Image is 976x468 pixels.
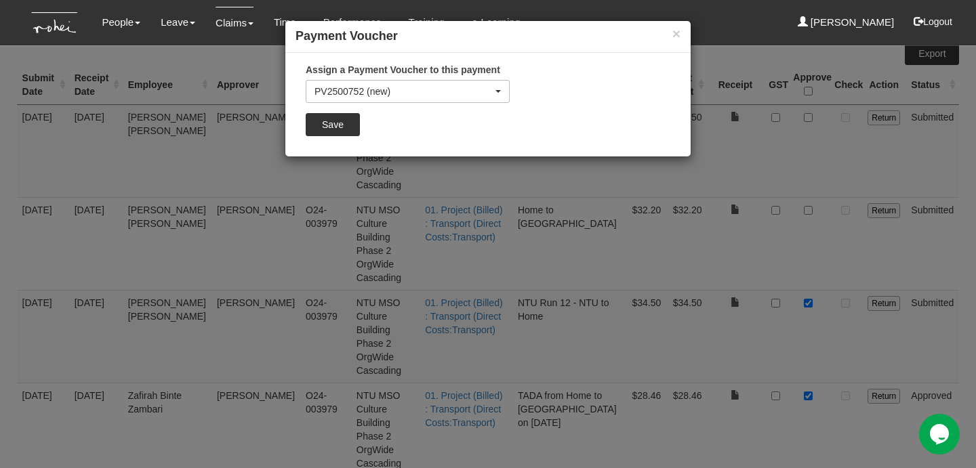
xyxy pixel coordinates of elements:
button: × [672,26,680,41]
b: Payment Voucher [296,29,398,43]
label: Assign a Payment Voucher to this payment [306,63,500,77]
input: Save [306,113,360,136]
iframe: chat widget [919,414,962,454]
div: PV2500752 (new) [314,85,493,98]
button: PV2500752 (new) [306,80,510,103]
